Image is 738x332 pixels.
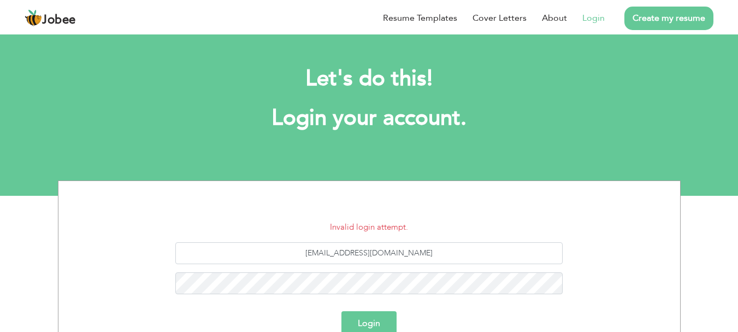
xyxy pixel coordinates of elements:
h2: Let's do this! [74,65,664,93]
input: Email [175,242,563,264]
a: About [542,11,567,25]
a: Login [582,11,605,25]
a: Resume Templates [383,11,457,25]
a: Jobee [25,9,76,27]
span: Jobee [42,14,76,26]
img: jobee.io [25,9,42,27]
a: Cover Letters [473,11,527,25]
h1: Login your account. [74,104,664,132]
a: Create my resume [624,7,713,30]
li: Invalid login attempt. [67,221,672,234]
